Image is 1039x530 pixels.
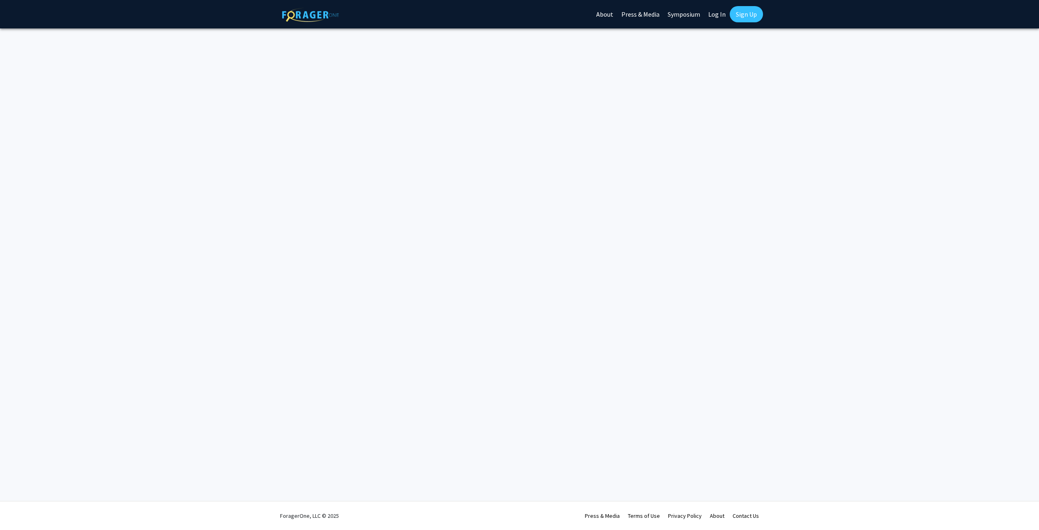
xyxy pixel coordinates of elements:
[710,512,724,519] a: About
[280,502,339,530] div: ForagerOne, LLC © 2025
[585,512,620,519] a: Press & Media
[282,8,339,22] img: ForagerOne Logo
[733,512,759,519] a: Contact Us
[628,512,660,519] a: Terms of Use
[668,512,702,519] a: Privacy Policy
[730,6,763,22] a: Sign Up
